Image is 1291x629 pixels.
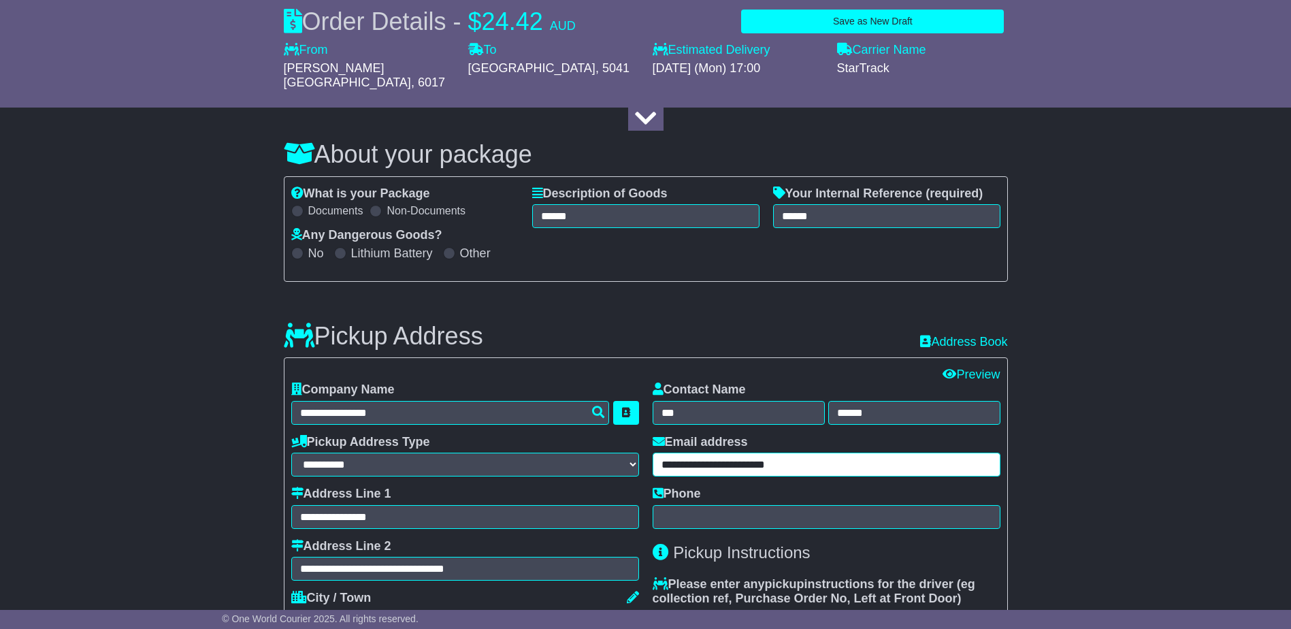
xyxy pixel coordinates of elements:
h3: About your package [284,141,1008,168]
span: $ [468,7,482,35]
label: Documents [308,204,363,217]
span: © One World Courier 2025. All rights reserved. [222,613,419,624]
label: Estimated Delivery [653,43,823,58]
label: Description of Goods [532,187,668,201]
span: [PERSON_NAME][GEOGRAPHIC_DATA] [284,61,411,90]
a: Address Book [920,335,1007,350]
label: City / Town [291,591,372,606]
label: Address Line 1 [291,487,391,502]
label: From [284,43,328,58]
div: Order Details - [284,7,576,36]
label: Lithium Battery [351,246,433,261]
label: Contact Name [653,383,746,398]
a: Preview [943,368,1000,381]
span: , 5041 [595,61,630,75]
h3: Pickup Address [284,323,483,350]
label: To [468,43,497,58]
label: What is your Package [291,187,430,201]
span: [GEOGRAPHIC_DATA] [468,61,595,75]
span: Pickup Instructions [673,543,810,562]
div: [DATE] (Mon) 17:00 [653,61,823,76]
label: Non-Documents [387,204,465,217]
label: Please enter any instructions for the driver ( ) [653,577,1000,607]
label: Phone [653,487,701,502]
label: Email address [653,435,748,450]
div: StarTrack [837,61,1008,76]
label: Other [460,246,491,261]
label: Carrier Name [837,43,926,58]
label: Pickup Address Type [291,435,430,450]
span: AUD [550,19,576,33]
span: 24.42 [482,7,543,35]
span: , 6017 [411,76,445,89]
label: Your Internal Reference (required) [773,187,983,201]
label: Address Line 2 [291,539,391,554]
label: Any Dangerous Goods? [291,228,442,243]
div: [PERSON_NAME][GEOGRAPHIC_DATA] [291,609,639,624]
span: eg collection ref, Purchase Order No, Left at Front Door [653,577,975,606]
label: No [308,246,324,261]
label: Company Name [291,383,395,398]
span: pickup [765,577,804,591]
button: Save as New Draft [741,10,1004,33]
